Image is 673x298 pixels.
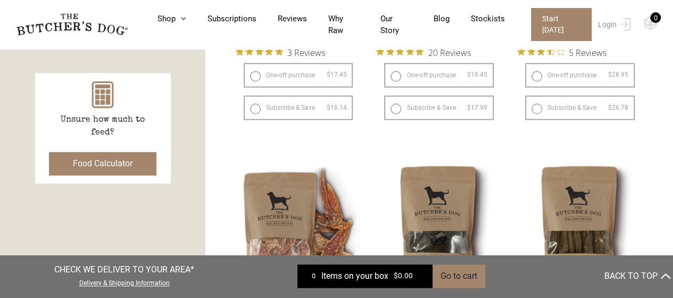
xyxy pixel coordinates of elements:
a: Start [DATE] [520,8,595,41]
bdi: 17.45 [326,71,346,78]
label: One-off purchase [244,63,353,87]
button: Rated 5 out of 5 stars from 3 reviews. Jump to reviews. [236,44,325,60]
a: Our Story [359,13,412,37]
p: CHECK WE DELIVER TO YOUR AREA* [54,263,194,276]
bdi: 17.99 [467,104,487,111]
span: $ [326,71,330,78]
a: Blog [412,13,449,25]
label: Subscribe & Save [244,95,353,120]
label: Subscribe & Save [525,95,635,120]
span: $ [326,104,330,111]
a: Delivery & Shipping Information [79,277,170,287]
a: Subscriptions [186,13,256,25]
a: Stockists [449,13,504,25]
button: Rated 3.4 out of 5 stars from 5 reviews. Jump to reviews. [517,44,606,60]
a: Login [595,8,630,41]
bdi: 0.00 [394,272,413,280]
bdi: 28.95 [608,71,628,78]
span: Start [DATE] [531,8,592,41]
span: $ [467,71,471,78]
button: Food Calculator [49,152,156,175]
span: $ [394,272,398,280]
label: One-off purchase [384,63,494,87]
img: Kangaroo Pumpkin and Turmeric Chew Sticks [517,164,643,289]
img: TBD_Cart-Empty.png [644,16,657,30]
button: Go to cart [433,264,485,288]
a: Reviews [256,13,307,25]
label: One-off purchase [525,63,635,87]
span: $ [608,71,612,78]
img: Chicken Tender Breast Fillets [236,164,361,289]
bdi: 16.14 [326,104,346,111]
span: Items on your box [321,270,388,283]
span: 20 Reviews [428,44,470,60]
span: $ [608,104,612,111]
span: 5 Reviews [569,44,606,60]
p: Unsure how much to feed? [49,114,156,139]
label: Subscribe & Save [384,95,494,120]
button: BACK TO TOP [604,263,670,289]
span: $ [467,104,471,111]
div: 0 [650,12,661,23]
button: Rated 4.9 out of 5 stars from 20 reviews. Jump to reviews. [376,44,470,60]
a: Why Raw [307,13,359,37]
img: Kangaroo Cookie Treats [376,164,502,289]
div: 0 [305,271,321,281]
a: Shop [136,13,186,25]
span: 3 Reviews [287,44,325,60]
bdi: 19.45 [467,71,487,78]
bdi: 26.78 [608,104,628,111]
a: 0 Items on your box $0.00 [297,264,433,288]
